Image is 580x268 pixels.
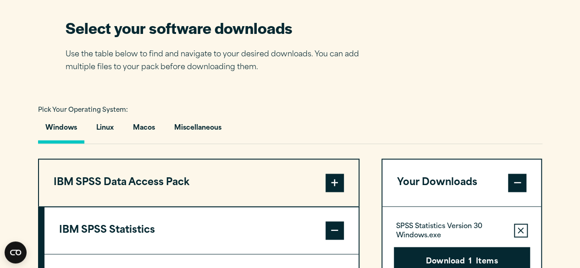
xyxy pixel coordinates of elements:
span: Pick Your Operating System: [38,107,128,113]
h2: Select your software downloads [66,17,373,38]
button: Linux [89,117,121,143]
span: 1 [469,256,472,268]
button: Open CMP widget [5,241,27,263]
button: IBM SPSS Data Access Pack [39,159,359,206]
p: SPSS Statistics Version 30 Windows.exe [396,222,507,241]
button: IBM SPSS Statistics [44,207,359,254]
button: Windows [38,117,84,143]
p: Use the table below to find and navigate to your desired downloads. You can add multiple files to... [66,48,373,75]
button: Miscellaneous [167,117,229,143]
button: Macos [126,117,162,143]
button: Your Downloads [382,159,541,206]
